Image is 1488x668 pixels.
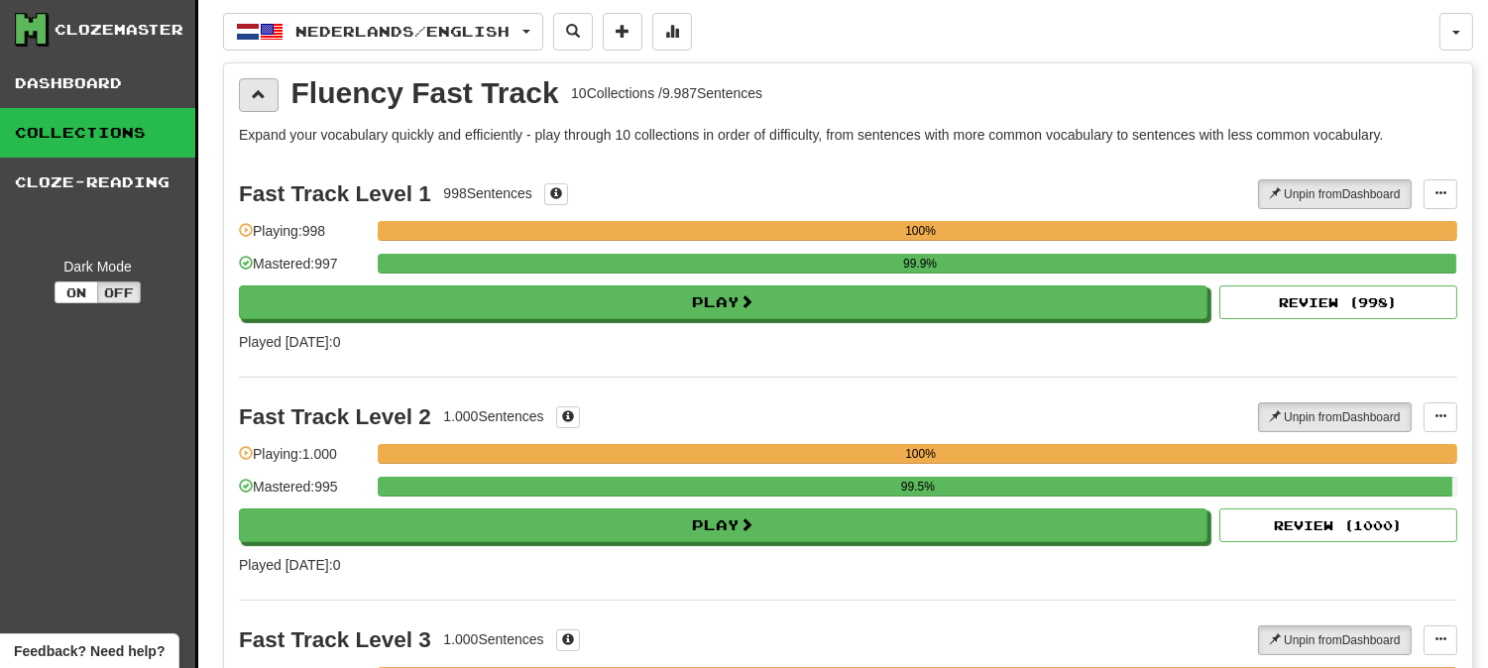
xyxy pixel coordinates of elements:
button: Unpin fromDashboard [1258,179,1412,209]
button: On [55,281,98,303]
button: Review (998) [1219,285,1457,319]
button: Unpin fromDashboard [1258,625,1412,655]
div: Playing: 1.000 [239,444,368,477]
div: Playing: 998 [239,221,368,254]
button: Unpin fromDashboard [1258,402,1412,432]
div: Fluency Fast Track [291,78,559,108]
div: Clozemaster [55,20,183,40]
div: 99.9% [384,254,1456,274]
div: Mastered: 995 [239,477,368,509]
span: Played [DATE]: 0 [239,334,340,350]
span: Open feedback widget [14,641,165,661]
button: Play [239,285,1207,319]
button: Search sentences [553,13,593,51]
p: Expand your vocabulary quickly and efficiently - play through 10 collections in order of difficul... [239,125,1457,145]
div: Fast Track Level 2 [239,404,431,429]
button: Add sentence to collection [603,13,642,51]
button: Review (1000) [1219,508,1457,542]
div: 99.5% [384,477,1451,497]
div: 100% [384,444,1457,464]
div: 10 Collections / 9.987 Sentences [571,83,762,103]
div: 100% [384,221,1457,241]
div: Fast Track Level 1 [239,181,431,206]
button: More stats [652,13,692,51]
div: 1.000 Sentences [443,629,543,649]
div: 998 Sentences [443,183,532,203]
button: Off [97,281,141,303]
button: Play [239,508,1207,542]
div: 1.000 Sentences [443,406,543,426]
div: Dark Mode [15,257,180,277]
button: Nederlands/English [223,13,543,51]
span: Played [DATE]: 0 [239,557,340,573]
span: Nederlands / English [296,23,511,40]
div: Fast Track Level 3 [239,627,431,652]
div: Mastered: 997 [239,254,368,286]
